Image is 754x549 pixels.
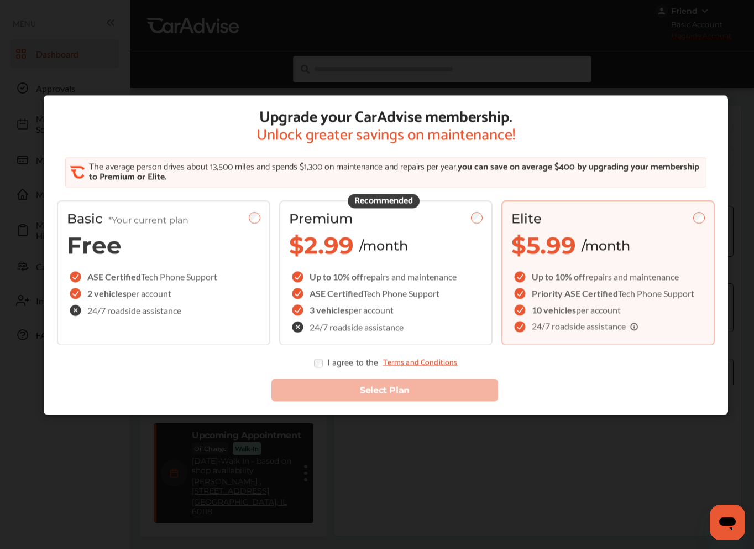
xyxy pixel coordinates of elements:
img: checkIcon.6d469ec1.svg [514,304,527,315]
img: CA_CheckIcon.cf4f08d4.svg [70,165,85,179]
span: Priority ASE Certified [532,288,618,298]
span: 2 vehicles [87,288,127,298]
span: Free [67,231,122,260]
iframe: Button to launch messaging window [710,505,745,540]
span: $2.99 [289,231,354,260]
span: ASE Certified [87,271,141,282]
span: 24/7 roadside assistance [532,322,639,332]
img: checkIcon.6d469ec1.svg [514,271,527,282]
span: Upgrade your CarAdvise membership. [256,108,515,126]
span: 3 vehicles [310,304,349,315]
span: Up to 10% off [532,271,585,282]
span: per account [576,304,621,315]
span: Up to 10% off [310,271,363,282]
a: Terms and Conditions [383,359,458,367]
span: Elite [511,210,542,226]
div: Recommended [348,194,420,208]
span: Unlock greater savings on maintenance! [256,126,515,144]
span: $5.99 [511,231,576,260]
img: checkIcon.6d469ec1.svg [70,271,83,282]
span: Tech Phone Support [363,288,439,298]
div: I agree to the [314,359,457,367]
span: per account [127,288,171,298]
img: check-cross-icon.c68f34ea.svg [70,304,83,316]
img: checkIcon.6d469ec1.svg [292,288,305,299]
span: Basic [67,210,188,226]
span: per account [349,304,394,315]
img: check-cross-icon.c68f34ea.svg [292,321,305,333]
span: Tech Phone Support [618,288,694,298]
span: 24/7 roadside assistance [87,306,181,315]
span: ASE Certified [310,288,363,298]
span: Tech Phone Support [141,271,217,282]
span: 10 vehicles [532,304,576,315]
span: 24/7 roadside assistance [310,323,404,332]
img: checkIcon.6d469ec1.svg [70,288,83,299]
span: Premium [289,210,353,226]
span: /month [582,237,630,253]
img: checkIcon.6d469ec1.svg [292,304,305,315]
span: repairs and maintenance [585,271,679,282]
img: checkIcon.6d469ec1.svg [292,271,305,282]
span: repairs and maintenance [363,271,457,282]
img: checkIcon.6d469ec1.svg [514,321,527,332]
span: The average person drives about 13,500 miles and spends $1,300 on maintenance and repairs per year, [89,159,458,174]
img: checkIcon.6d469ec1.svg [514,288,527,299]
span: /month [359,237,408,253]
span: *Your current plan [108,215,188,225]
span: you can save on average $400 by upgrading your membership to Premium or Elite. [89,159,699,184]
